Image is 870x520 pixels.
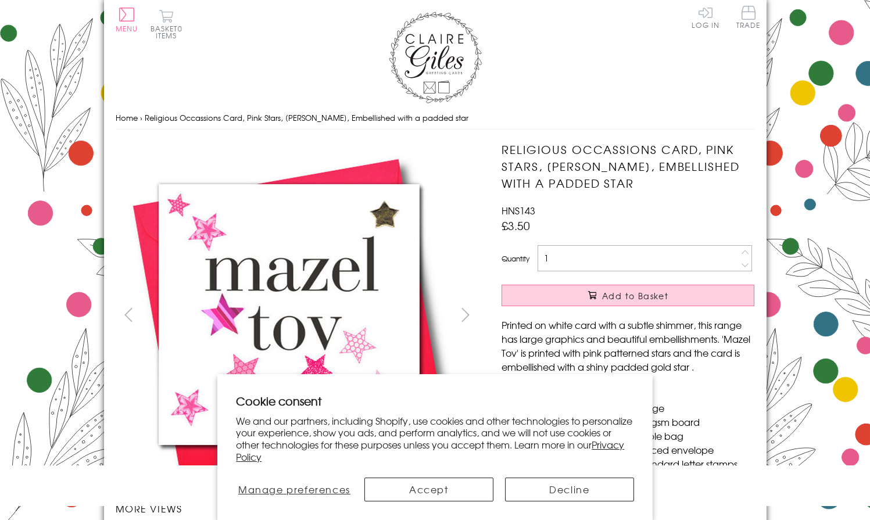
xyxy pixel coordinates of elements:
[145,112,468,123] span: Religious Occassions Card, Pink Stars, [PERSON_NAME], Embellished with a padded star
[116,23,138,34] span: Menu
[505,478,634,501] button: Decline
[238,482,350,496] span: Manage preferences
[116,106,755,130] nav: breadcrumbs
[236,478,352,501] button: Manage preferences
[692,6,719,28] a: Log In
[502,253,529,264] label: Quantity
[156,23,182,41] span: 0 items
[116,8,138,32] button: Menu
[736,6,761,31] a: Trade
[502,203,535,217] span: HNS143
[502,285,754,306] button: Add to Basket
[116,501,479,515] h3: More views
[364,478,493,501] button: Accept
[602,290,668,302] span: Add to Basket
[502,318,754,374] p: Printed on white card with a subtle shimmer, this range has large graphics and beautiful embellis...
[502,217,530,234] span: £3.50
[236,415,634,463] p: We and our partners, including Shopify, use cookies and other technologies to personalize your ex...
[151,9,182,39] button: Basket0 items
[236,393,634,409] h2: Cookie consent
[736,6,761,28] span: Trade
[452,302,478,328] button: next
[140,112,142,123] span: ›
[502,141,754,191] h1: Religious Occassions Card, Pink Stars, [PERSON_NAME], Embellished with a padded star
[478,141,827,490] img: Religious Occassions Card, Pink Stars, Mazel Tov, Embellished with a padded star
[236,437,624,464] a: Privacy Policy
[115,141,464,489] img: Religious Occassions Card, Pink Stars, Mazel Tov, Embellished with a padded star
[116,302,142,328] button: prev
[389,12,482,103] img: Claire Giles Greetings Cards
[116,112,138,123] a: Home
